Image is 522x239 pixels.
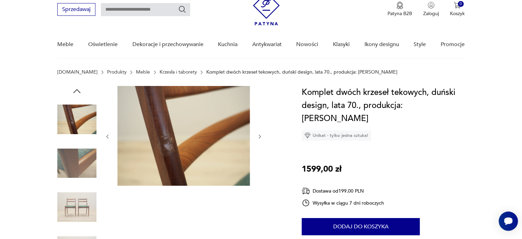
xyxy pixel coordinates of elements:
[88,31,118,58] a: Oświetlenie
[57,69,97,75] a: [DOMAIN_NAME]
[302,187,384,195] div: Dostawa od 199,00 PLN
[387,2,412,17] a: Ikona medaluPatyna B2B
[450,2,465,17] button: 0Koszyk
[302,199,384,207] div: Wysyłka w ciągu 7 dni roboczych
[302,163,341,176] p: 1599,00 zł
[117,86,250,186] img: Zdjęcie produktu Komplet dwóch krzeseł tekowych, duński design, lata 70., produkcja: Dania
[333,31,350,58] a: Klasyki
[387,2,412,17] button: Patyna B2B
[57,3,95,16] button: Sprzedawaj
[302,130,371,141] div: Unikat - tylko jedna sztuka!
[302,218,420,235] button: Dodaj do koszyka
[57,144,96,183] img: Zdjęcie produktu Komplet dwóch krzeseł tekowych, duński design, lata 70., produkcja: Dania
[450,10,465,17] p: Koszyk
[499,211,518,231] iframe: Smartsupp widget button
[302,86,465,125] h1: Komplet dwóch krzeseł tekowych, duński design, lata 70., produkcja: [PERSON_NAME]
[428,2,434,9] img: Ikonka użytkownika
[296,31,318,58] a: Nowości
[136,69,150,75] a: Meble
[218,31,237,58] a: Kuchnia
[387,10,412,17] p: Patyna B2B
[414,31,426,58] a: Style
[454,2,461,9] img: Ikona koszyka
[57,8,95,12] a: Sprzedawaj
[302,187,310,195] img: Ikona dostawy
[423,10,439,17] p: Zaloguj
[57,100,96,139] img: Zdjęcie produktu Komplet dwóch krzeseł tekowych, duński design, lata 70., produkcja: Dania
[304,132,311,139] img: Ikona diamentu
[160,69,197,75] a: Krzesła i taborety
[206,69,397,75] p: Komplet dwóch krzeseł tekowych, duński design, lata 70., produkcja: [PERSON_NAME]
[441,31,465,58] a: Promocje
[107,69,127,75] a: Produkty
[396,2,403,9] img: Ikona medalu
[132,31,203,58] a: Dekoracje i przechowywanie
[57,187,96,227] img: Zdjęcie produktu Komplet dwóch krzeseł tekowych, duński design, lata 70., produkcja: Dania
[57,31,73,58] a: Meble
[458,1,464,7] div: 0
[364,31,399,58] a: Ikony designu
[178,5,186,13] button: Szukaj
[423,2,439,17] button: Zaloguj
[252,31,282,58] a: Antykwariat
